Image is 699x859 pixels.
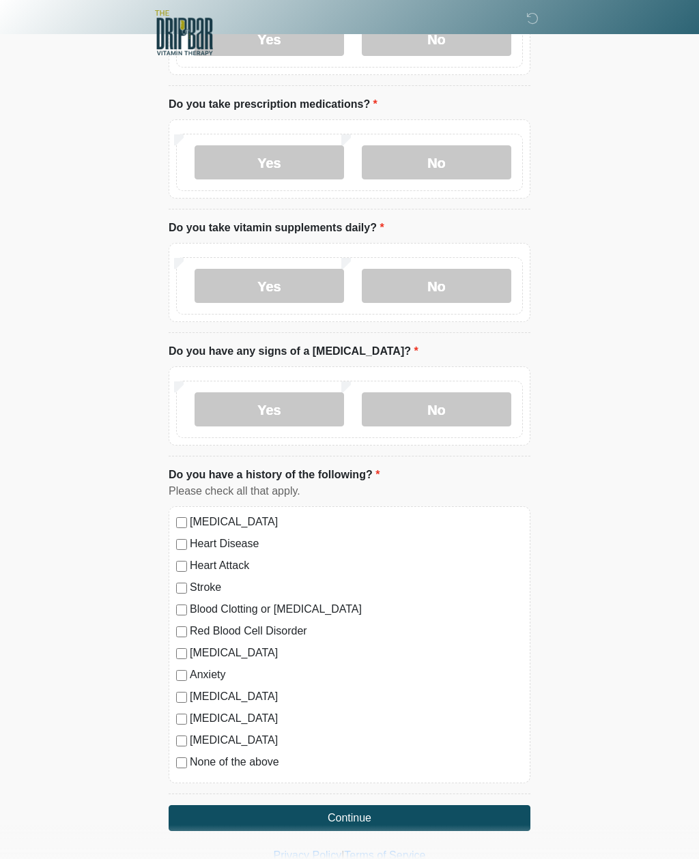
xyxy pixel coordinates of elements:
[176,583,187,594] input: Stroke
[190,732,523,748] label: [MEDICAL_DATA]
[195,145,344,179] label: Yes
[176,561,187,572] input: Heart Attack
[362,392,511,426] label: No
[190,601,523,617] label: Blood Clotting or [MEDICAL_DATA]
[190,579,523,596] label: Stroke
[169,220,384,236] label: Do you take vitamin supplements daily?
[176,626,187,637] input: Red Blood Cell Disorder
[176,736,187,746] input: [MEDICAL_DATA]
[190,645,523,661] label: [MEDICAL_DATA]
[176,670,187,681] input: Anxiety
[190,623,523,639] label: Red Blood Cell Disorder
[176,692,187,703] input: [MEDICAL_DATA]
[190,754,523,770] label: None of the above
[195,392,344,426] label: Yes
[169,343,418,360] label: Do you have any signs of a [MEDICAL_DATA]?
[190,536,523,552] label: Heart Disease
[176,648,187,659] input: [MEDICAL_DATA]
[176,757,187,768] input: None of the above
[169,483,530,499] div: Please check all that apply.
[155,10,213,55] img: The DRIPBaR - Alamo Ranch SATX Logo
[190,688,523,705] label: [MEDICAL_DATA]
[190,667,523,683] label: Anxiety
[190,514,523,530] label: [MEDICAL_DATA]
[176,517,187,528] input: [MEDICAL_DATA]
[190,710,523,727] label: [MEDICAL_DATA]
[176,714,187,725] input: [MEDICAL_DATA]
[169,467,380,483] label: Do you have a history of the following?
[190,557,523,574] label: Heart Attack
[362,269,511,303] label: No
[195,269,344,303] label: Yes
[362,145,511,179] label: No
[176,539,187,550] input: Heart Disease
[169,805,530,831] button: Continue
[169,96,377,113] label: Do you take prescription medications?
[176,605,187,615] input: Blood Clotting or [MEDICAL_DATA]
